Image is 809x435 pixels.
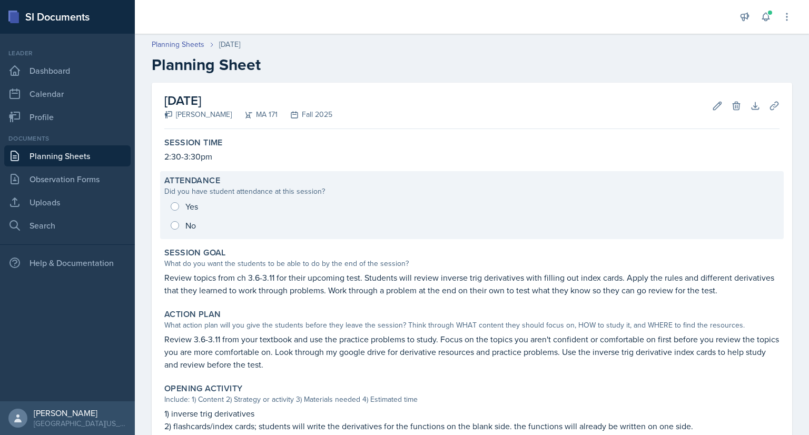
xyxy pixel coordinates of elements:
[164,150,780,163] p: 2:30-3:30pm
[164,175,220,186] label: Attendance
[164,258,780,269] div: What do you want the students to be able to do by the end of the session?
[232,109,278,120] div: MA 171
[164,320,780,331] div: What action plan will you give the students before they leave the session? Think through WHAT con...
[164,186,780,197] div: Did you have student attendance at this session?
[164,394,780,405] div: Include: 1) Content 2) Strategy or activity 3) Materials needed 4) Estimated time
[164,309,221,320] label: Action Plan
[4,252,131,273] div: Help & Documentation
[34,408,126,418] div: [PERSON_NAME]
[152,55,792,74] h2: Planning Sheet
[4,169,131,190] a: Observation Forms
[164,420,780,432] p: 2) flashcards/index cards; students will write the derivatives for the functions on the blank sid...
[164,248,226,258] label: Session Goal
[4,134,131,143] div: Documents
[164,271,780,296] p: Review topics from ch 3.6-3.11 for their upcoming test. Students will review inverse trig derivat...
[4,60,131,81] a: Dashboard
[164,383,242,394] label: Opening Activity
[278,109,332,120] div: Fall 2025
[4,48,131,58] div: Leader
[34,418,126,429] div: [GEOGRAPHIC_DATA][US_STATE] in [GEOGRAPHIC_DATA]
[4,215,131,236] a: Search
[4,106,131,127] a: Profile
[164,333,780,371] p: Review 3.6-3.11 from your textbook and use the practice problems to study. Focus on the topics yo...
[4,192,131,213] a: Uploads
[152,39,204,50] a: Planning Sheets
[4,145,131,166] a: Planning Sheets
[4,83,131,104] a: Calendar
[164,109,232,120] div: [PERSON_NAME]
[164,137,223,148] label: Session Time
[164,91,332,110] h2: [DATE]
[219,39,240,50] div: [DATE]
[164,407,780,420] p: 1) inverse trig derivatives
